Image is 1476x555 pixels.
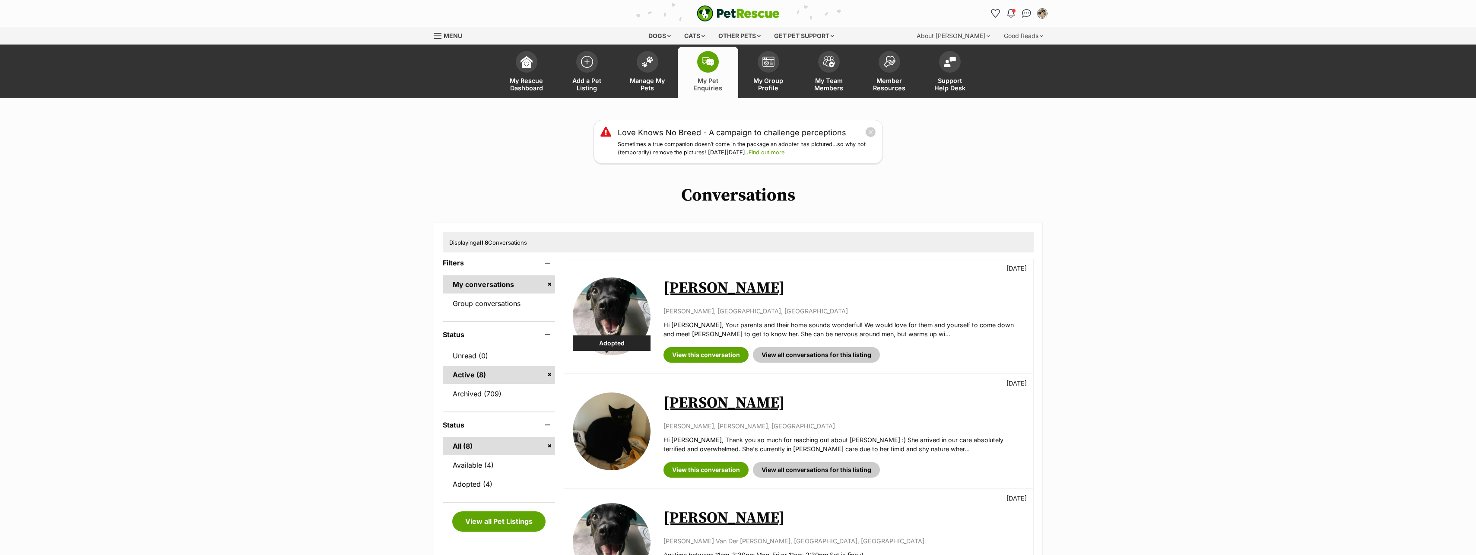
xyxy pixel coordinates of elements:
[443,259,555,267] header: Filters
[712,27,767,45] div: Other pets
[628,77,667,92] span: Manage My Pets
[768,27,840,45] div: Get pet support
[443,385,555,403] a: Archived (709)
[443,437,555,455] a: All (8)
[678,47,738,98] a: My Pet Enquiries
[618,140,876,157] p: Sometimes a true companion doesn’t come in the package an adopter has pictured…so why not (tempor...
[573,277,651,355] img: Marge
[581,56,593,68] img: add-pet-listing-icon-0afa8454b4691262ce3f59096e99ab1cd57d4a30225e0717b998d2c9b9846f56.svg
[443,275,555,293] a: My conversations
[753,347,880,363] a: View all conversations for this listing
[1006,494,1027,503] p: [DATE]
[870,77,909,92] span: Member Resources
[617,47,678,98] a: Manage My Pets
[443,366,555,384] a: Active (8)
[444,32,462,39] span: Menu
[998,27,1049,45] div: Good Reads
[1035,6,1049,20] button: My account
[496,47,557,98] a: My Rescue Dashboard
[449,239,527,246] span: Displaying Conversations
[762,57,775,67] img: group-profile-icon-3fa3cf56718a62981997c0bc7e787c4b2cf8bcc04b72c1350f741eb67cf2f40e.svg
[663,347,749,363] a: View this conversation
[930,77,969,92] span: Support Help Desk
[1022,9,1031,18] img: chat-41dd97257d64d25036548639549fe6c8038ab92f7586957e7f3b1b290dea8141.svg
[663,306,1024,316] p: [PERSON_NAME], [GEOGRAPHIC_DATA], [GEOGRAPHIC_DATA]
[663,320,1024,339] p: Hi [PERSON_NAME], Your parents and their home sounds wonderful! We would love for them and yourse...
[663,435,1024,454] p: Hi [PERSON_NAME], Thank you so much for reaching out about [PERSON_NAME] :) She arrived in our ca...
[859,47,920,98] a: Member Resources
[1038,9,1047,18] img: Sutherland Shire Council Animal Shelter profile pic
[1006,264,1027,273] p: [DATE]
[443,456,555,474] a: Available (4)
[920,47,980,98] a: Support Help Desk
[452,511,546,531] a: View all Pet Listings
[573,392,651,470] img: Grover
[663,508,785,528] a: [PERSON_NAME]
[641,56,654,67] img: manage-my-pets-icon-02211641906a0b7f246fdf0571729dbe1e7629f14944591b6c1af311fb30b64b.svg
[989,6,1003,20] a: Favourites
[443,331,555,338] header: Status
[702,57,714,67] img: pet-enquiries-icon-7e3ad2cf08bfb03b45e93fb7055b45f3efa6380592205ae92323e6603595dc1f.svg
[865,127,876,137] button: close
[521,56,533,68] img: dashboard-icon-eb2f2d2d3e046f16d808141f083e7271f6b2e854fb5c12c21221c1fb7104beca.svg
[568,77,606,92] span: Add a Pet Listing
[663,462,749,478] a: View this conversation
[642,27,677,45] div: Dogs
[443,421,555,429] header: Status
[507,77,546,92] span: My Rescue Dashboard
[799,47,859,98] a: My Team Members
[911,27,996,45] div: About [PERSON_NAME]
[944,57,956,67] img: help-desk-icon-fdf02630f3aa405de69fd3d07c3f3aa587a6932b1a1747fa1d2bba05be0121f9.svg
[663,393,785,413] a: [PERSON_NAME]
[697,5,780,22] a: PetRescue
[434,27,468,43] a: Menu
[618,127,846,138] a: Love Knows No Breed - A campaign to challenge perceptions
[663,278,785,298] a: [PERSON_NAME]
[749,149,784,156] a: Find out more
[823,56,835,67] img: team-members-icon-5396bd8760b3fe7c0b43da4ab00e1e3bb1a5d9ba89233759b79545d2d3fc5d0d.svg
[749,77,788,92] span: My Group Profile
[1020,6,1034,20] a: Conversations
[663,421,1024,431] p: [PERSON_NAME], [PERSON_NAME], [GEOGRAPHIC_DATA]
[989,6,1049,20] ul: Account quick links
[663,536,1024,545] p: [PERSON_NAME] Van Der [PERSON_NAME], [GEOGRAPHIC_DATA], [GEOGRAPHIC_DATA]
[443,347,555,365] a: Unread (0)
[1007,9,1014,18] img: notifications-46538b983faf8c2785f20acdc204bb7945ddae34d4c08c2a6579f10ce5e182be.svg
[678,27,711,45] div: Cats
[753,462,880,478] a: View all conversations for this listing
[697,5,780,22] img: logo-e224e6f780fb5917bec1dbf3a21bbac754714ae5b6737aabdf751b685950b380.svg
[573,335,651,351] div: Adopted
[476,239,488,246] strong: all 8
[1006,379,1027,388] p: [DATE]
[809,77,848,92] span: My Team Members
[443,475,555,493] a: Adopted (4)
[1004,6,1018,20] button: Notifications
[557,47,617,98] a: Add a Pet Listing
[883,56,895,67] img: member-resources-icon-8e73f808a243e03378d46382f2149f9095a855e16c252ad45f914b54edf8863c.svg
[689,77,727,92] span: My Pet Enquiries
[443,294,555,313] a: Group conversations
[738,47,799,98] a: My Group Profile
